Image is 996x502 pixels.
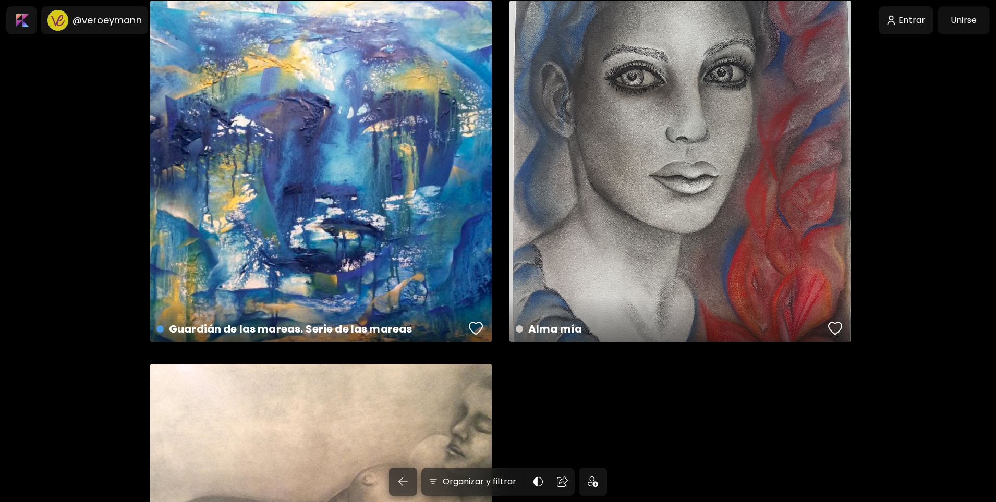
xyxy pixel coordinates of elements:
[389,468,421,496] a: back
[466,318,486,339] button: favorites
[443,475,516,488] h6: Organizar y filtrar
[887,15,896,26] img: login-icon
[72,14,142,27] h6: @veroeymann
[156,321,465,337] h4: Guardián de las mareas. Serie de las mareas
[825,318,845,339] button: favorites
[938,6,990,34] a: Unirse
[516,321,824,337] h4: Alma mía
[509,1,851,342] a: Alma míafavoriteshttps://cdn.kaleido.art/CDN/Artwork/4229/Primary/medium.webp?updated=18696
[397,475,409,488] img: back
[588,476,598,487] img: icon
[150,1,492,342] a: Guardián de las mareas. Serie de las mareasfavoriteshttps://cdn.kaleido.art/CDN/Artwork/4232/Prim...
[389,468,417,496] button: back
